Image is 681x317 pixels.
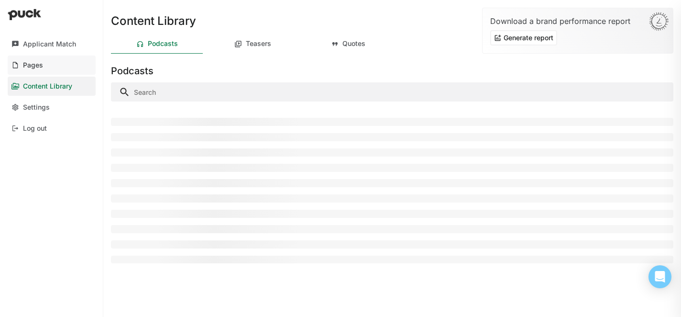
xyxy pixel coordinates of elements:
div: Applicant Match [23,40,76,48]
div: Log out [23,125,47,133]
a: Settings [8,98,96,117]
h3: Podcasts [111,65,154,77]
div: Quotes [342,40,365,48]
a: Pages [8,56,96,75]
div: Teasers [246,40,271,48]
div: Content Library [23,82,72,91]
div: Download a brand performance report [490,16,665,26]
div: Settings [23,103,50,112]
input: Search [111,82,673,102]
div: Podcasts [148,40,178,48]
a: Applicant Match [8,34,96,54]
h1: Content Library [111,15,196,27]
a: Content Library [8,77,96,96]
div: Pages [23,61,43,69]
button: Generate report [490,30,557,45]
img: Sun-D3Rjj4Si.svg [649,12,669,31]
div: Open Intercom Messenger [648,265,671,288]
